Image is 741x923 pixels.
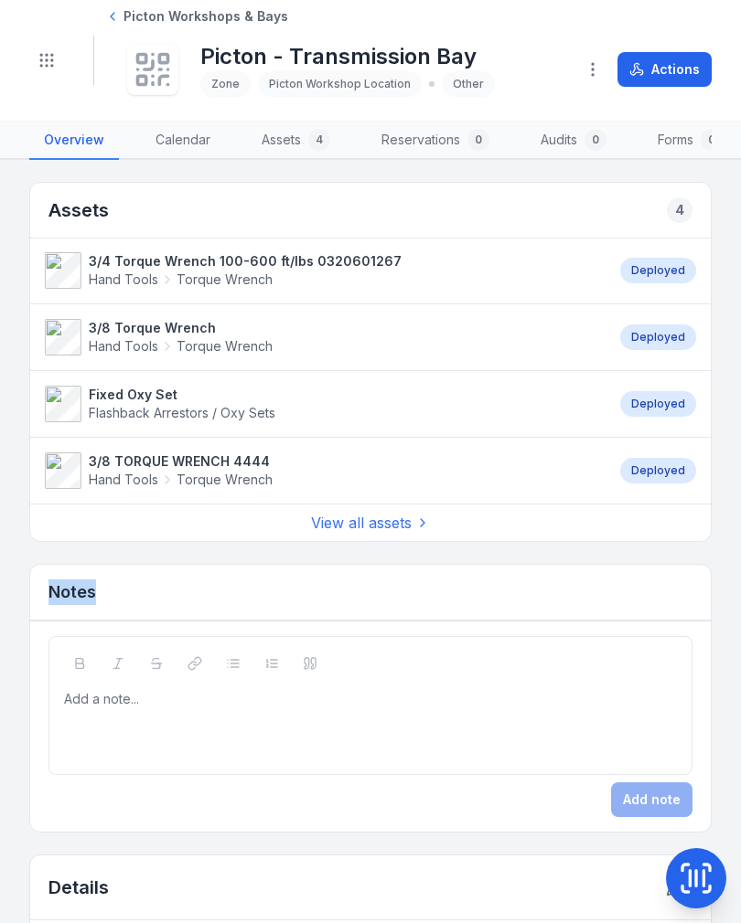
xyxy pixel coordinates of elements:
[200,71,251,97] div: Zone
[89,405,275,420] span: Flashback Arrestors / Oxy Sets
[643,122,737,160] a: Forms0
[367,122,504,160] a: Reservations0
[123,7,288,26] span: Picton Workshops & Bays
[442,71,495,97] div: Other
[620,391,696,417] div: Deployed
[45,252,602,289] a: 3/4 Torque Wrench 100-600 ft/lbs 0320601267Hand ToolsTorque Wrench
[620,258,696,283] div: Deployed
[701,129,723,151] div: 0
[177,271,273,289] span: Torque Wrench
[89,471,158,489] span: Hand Tools
[526,122,621,160] a: Audits0
[620,458,696,483] div: Deployed
[89,337,158,355] span: Hand Tools
[247,122,345,160] a: Assets4
[45,452,602,489] a: 3/8 TORQUE WRENCH 4444Hand ToolsTorque Wrench
[667,197,693,223] div: 4
[89,252,402,271] strong: 3/4 Torque Wrench 100-600 ft/lbs 0320601267
[48,875,109,900] h2: Details
[89,319,273,337] strong: 3/8 Torque Wrench
[45,386,602,422] a: Fixed Oxy SetFlashback Arrestors / Oxy Sets
[617,52,712,87] button: Actions
[105,7,288,26] a: Picton Workshops & Bays
[585,129,607,151] div: 0
[269,77,411,90] span: Picton Workshop Location
[620,324,696,350] div: Deployed
[45,319,602,355] a: 3/8 Torque WrenchHand ToolsTorque Wrench
[89,271,158,289] span: Hand Tools
[29,122,119,160] a: Overview
[308,129,330,151] div: 4
[89,386,275,404] strong: Fixed Oxy Set
[29,43,64,78] button: Toggle navigation
[89,452,273,471] strong: 3/8 TORQUE WRENCH 4444
[467,129,489,151] div: 0
[311,512,430,534] a: View all assets
[141,122,225,160] a: Calendar
[200,42,495,71] h1: Picton - Transmission Bay
[177,337,273,355] span: Torque Wrench
[48,197,109,223] h2: Assets
[48,579,96,605] h3: Notes
[177,471,273,489] span: Torque Wrench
